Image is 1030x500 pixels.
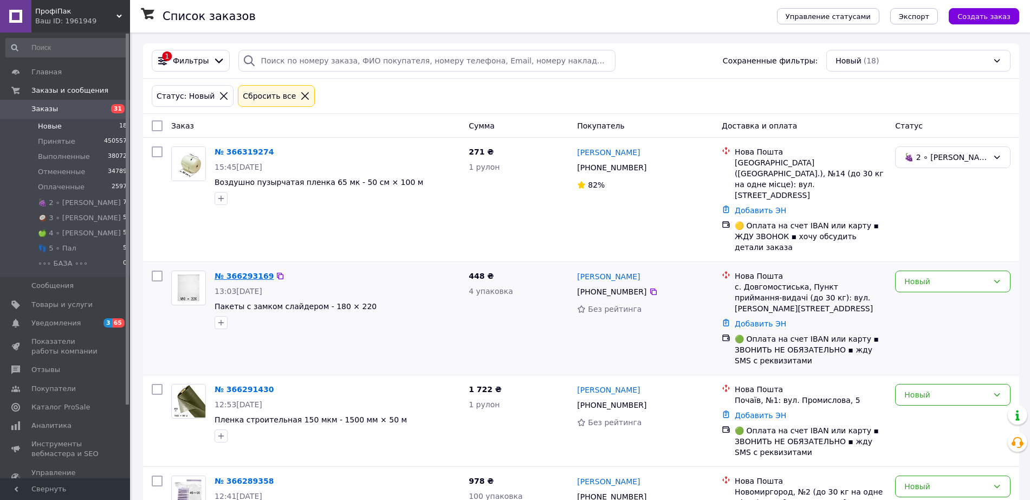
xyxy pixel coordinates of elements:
[469,385,502,394] span: 1 722 ₴
[31,281,74,291] span: Сообщения
[949,8,1019,24] button: Создать заказ
[904,389,988,401] div: Новый
[577,287,646,296] span: [PHONE_NUMBER]
[469,287,513,296] span: 4 упаковка
[735,334,886,366] div: 🟢 Оплата на счет IBAN или карту ▪ ЗВОНИТЬ НЕ ОБЯЗАТЕЛЬНО ▪ жду SMS с реквизитами
[215,302,377,311] a: Пакеты с замком слайдером - 180 × 220
[38,182,85,192] span: Оплаченные
[38,213,121,223] span: 🥥 3 ∘ [PERSON_NAME]
[215,163,262,171] span: 15:45[DATE]
[469,272,494,280] span: 448 ₴
[31,421,72,431] span: Аналитика
[215,477,274,485] a: № 366289358
[111,104,125,113] span: 31
[104,137,127,146] span: 450557
[108,152,127,162] span: 38072
[31,300,93,310] span: Товары и услуги
[172,385,205,417] img: Фото товару
[31,439,100,459] span: Инструменты вебмастера и SEO
[38,198,121,208] span: 🍇 2 ∘ [PERSON_NAME]
[577,271,640,282] a: [PERSON_NAME]
[722,121,797,130] span: Доставка и оплата
[588,305,642,313] span: Без рейтинга
[215,178,423,187] span: Воздушно пузырчатая пленка 65 мк - 50 см × 100 м
[735,271,886,281] div: Нова Пошта
[215,148,274,156] a: № 366319274
[735,411,786,420] a: Добавить ЭН
[735,395,886,406] div: Почаїв, №1: вул. Промислова, 5
[777,8,879,24] button: Управление статусами
[31,337,100,356] span: Показатели работы компании
[577,163,646,172] span: [PHONE_NUMBER]
[173,55,209,66] span: Фильтры
[35,7,116,16] span: ПрофіПак
[38,137,75,146] span: Принятые
[577,476,640,487] a: [PERSON_NAME]
[723,55,818,66] span: Сохраненные фильтры:
[890,8,938,24] button: Экспорт
[103,318,112,328] span: 3
[469,400,500,409] span: 1 рулон
[31,365,60,375] span: Отзывы
[123,198,127,208] span: 7
[38,121,62,131] span: Новые
[735,206,786,215] a: Добавить ЭН
[835,55,861,66] span: Новый
[577,401,646,409] span: [PHONE_NUMBER]
[38,259,88,268] span: ∘∘∘ БАЗА ∘∘∘
[577,121,625,130] span: Покупатель
[35,16,130,26] div: Ваш ID: 1961949
[864,56,879,65] span: (18)
[588,418,642,427] span: Без рейтинга
[123,213,127,223] span: 5
[31,384,76,394] span: Покупатели
[31,104,58,114] span: Заказы
[215,385,274,394] a: № 366291430
[112,182,127,192] span: 2597
[735,319,786,328] a: Добавить ЭН
[577,147,640,158] a: [PERSON_NAME]
[904,275,988,287] div: Новый
[119,121,127,131] span: 18
[904,151,988,163] div: 🍇 2 ∘ Оля
[904,480,988,492] div: Новый
[123,259,127,268] span: 0
[215,415,407,424] a: Пленка строительная 150 мкм - 1500 мм × 50 м
[154,90,217,102] div: Статус: Новый
[469,477,494,485] span: 978 ₴
[786,12,871,21] span: Управление статусами
[469,163,500,171] span: 1 рулон
[469,148,494,156] span: 271 ₴
[469,121,495,130] span: Сумма
[215,272,274,280] a: № 366293169
[174,271,203,305] img: Фото товару
[38,167,85,177] span: Отмененные
[735,220,886,253] div: 🟡 Оплата на счет IBAN или карту ▪ ЖДУ ЗВОНОК ▪ хочу обсудить детали заказа
[241,90,298,102] div: Сбросить все
[735,476,886,486] div: Нова Пошта
[31,318,81,328] span: Уведомления
[238,50,616,72] input: Поиск по номеру заказа, ФИО покупателя, номеру телефона, Email, номеру накладной
[38,152,90,162] span: Выполненные
[123,243,127,253] span: 5
[112,318,125,328] span: 65
[735,281,886,314] div: с. Довгомостиська, Пункт приймання-видачі (до 30 кг): вул. [PERSON_NAME][STREET_ADDRESS]
[171,146,206,181] a: Фото товару
[215,400,262,409] span: 12:53[DATE]
[895,121,923,130] span: Статус
[31,402,90,412] span: Каталог ProSale
[31,67,62,77] span: Главная
[899,12,929,21] span: Экспорт
[577,384,640,395] a: [PERSON_NAME]
[171,121,194,130] span: Заказ
[163,10,256,23] h1: Список заказов
[5,38,128,57] input: Поиск
[172,147,205,181] img: Фото товару
[215,287,262,296] span: 13:03[DATE]
[31,468,100,488] span: Управление сайтом
[957,12,1010,21] span: Создать заказ
[38,228,121,238] span: 🍏 4 ∘ [PERSON_NAME]
[171,384,206,419] a: Фото товару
